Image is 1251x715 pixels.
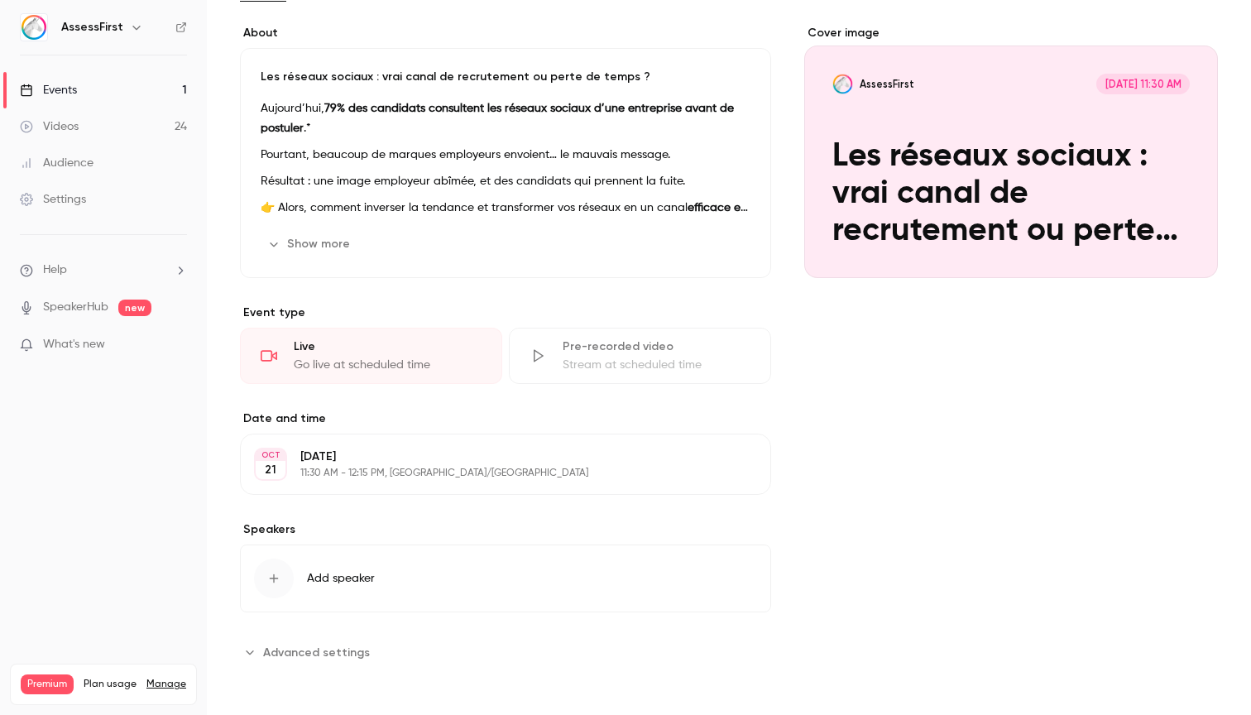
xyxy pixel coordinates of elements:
h6: AssessFirst [61,19,123,36]
div: Videos [20,118,79,135]
p: 21 [265,462,276,478]
span: Plan usage [84,678,137,691]
label: About [240,25,771,41]
button: Show more [261,231,360,257]
p: 11:30 AM - 12:15 PM, [GEOGRAPHIC_DATA]/[GEOGRAPHIC_DATA] [300,467,683,480]
p: Event type [240,305,771,321]
span: Add speaker [307,570,375,587]
div: Live [294,338,482,355]
div: Events [20,82,77,98]
iframe: Noticeable Trigger [167,338,187,353]
a: Manage [146,678,186,691]
p: Pourtant, beaucoup de marques employeurs envoient… le mauvais message. [261,145,750,165]
img: AssessFirst [21,14,47,41]
span: What's new [43,336,105,353]
section: Cover image [804,25,1218,278]
span: new [118,300,151,316]
button: Add speaker [240,545,771,612]
div: Settings [20,191,86,208]
div: OCT [256,449,285,461]
div: Audience [20,155,93,171]
p: 👉 Alors, comment inverser la tendance et transformer vos réseaux en un canal ? [261,198,750,218]
p: Les réseaux sociaux : vrai canal de recrutement ou perte de temps ? [261,69,750,85]
p: [DATE] [300,449,683,465]
label: Cover image [804,25,1218,41]
label: Speakers [240,521,771,538]
div: LiveGo live at scheduled time [240,328,502,384]
span: Advanced settings [263,644,370,661]
li: help-dropdown-opener [20,262,187,279]
span: Premium [21,674,74,694]
span: Help [43,262,67,279]
a: SpeakerHub [43,299,108,316]
section: Advanced settings [240,639,771,665]
p: Aujourd’hui, .* [261,98,750,138]
p: Résultat : une image employeur abîmée, et des candidats qui prennent la fuite. [261,171,750,191]
div: Stream at scheduled time [563,357,750,373]
button: Advanced settings [240,639,380,665]
div: Pre-recorded videoStream at scheduled time [509,328,771,384]
strong: 79% des candidats consultent les réseaux sociaux d’une entreprise avant de postuler [261,103,734,134]
label: Date and time [240,410,771,427]
div: Pre-recorded video [563,338,750,355]
div: Go live at scheduled time [294,357,482,373]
